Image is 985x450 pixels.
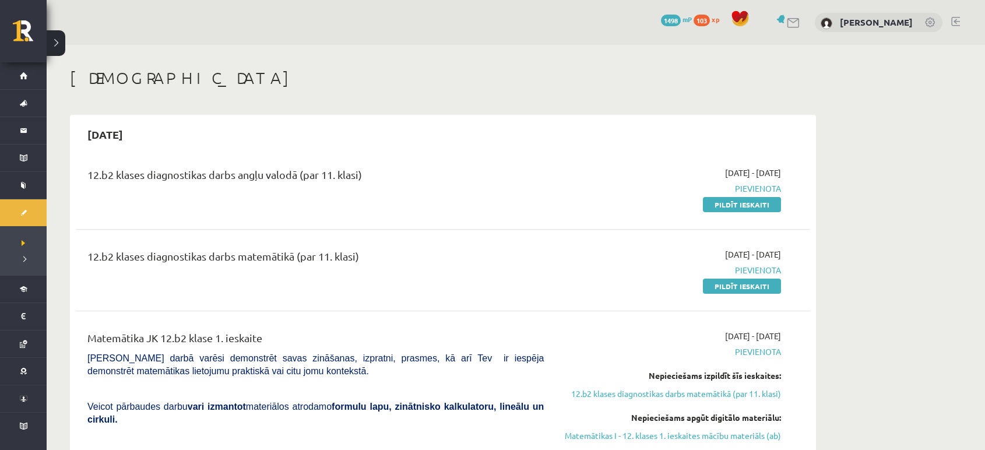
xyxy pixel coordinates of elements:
span: xp [712,15,719,24]
b: vari izmantot [188,402,246,412]
a: Pildīt ieskaiti [703,197,781,212]
div: Nepieciešams apgūt digitālo materiālu: [561,412,781,424]
a: [PERSON_NAME] [840,16,913,28]
span: [PERSON_NAME] darbā varēsi demonstrēt savas zināšanas, izpratni, prasmes, kā arī Tev ir iespēja d... [87,353,544,376]
a: Rīgas 1. Tālmācības vidusskola [13,20,47,50]
b: formulu lapu, zinātnisko kalkulatoru, lineālu un cirkuli. [87,402,544,424]
span: Veicot pārbaudes darbu materiālos atrodamo [87,402,544,424]
a: Pildīt ieskaiti [703,279,781,294]
span: Pievienota [561,346,781,358]
h2: [DATE] [76,121,135,148]
img: Sindija Ozolniece [821,17,832,29]
h1: [DEMOGRAPHIC_DATA] [70,68,816,88]
div: 12.b2 klases diagnostikas darbs matemātikā (par 11. klasi) [87,248,544,270]
span: Pievienota [561,264,781,276]
div: Nepieciešams izpildīt šīs ieskaites: [561,370,781,382]
span: 103 [694,15,710,26]
div: Matemātika JK 12.b2 klase 1. ieskaite [87,330,544,351]
span: [DATE] - [DATE] [725,167,781,179]
a: 103 xp [694,15,725,24]
span: 1498 [661,15,681,26]
a: Matemātikas I - 12. klases 1. ieskaites mācību materiāls (ab) [561,430,781,442]
a: 1498 mP [661,15,692,24]
a: 12.b2 klases diagnostikas darbs matemātikā (par 11. klasi) [561,388,781,400]
span: Pievienota [561,182,781,195]
span: [DATE] - [DATE] [725,248,781,261]
span: mP [683,15,692,24]
span: [DATE] - [DATE] [725,330,781,342]
div: 12.b2 klases diagnostikas darbs angļu valodā (par 11. klasi) [87,167,544,188]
